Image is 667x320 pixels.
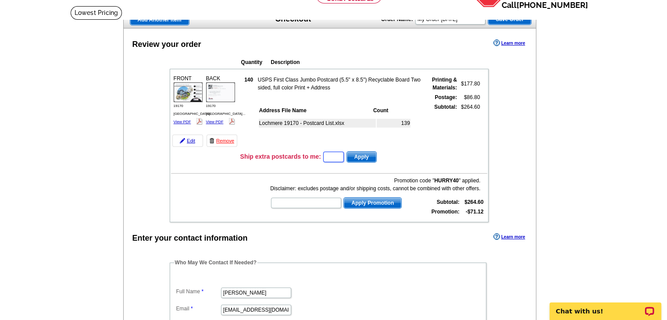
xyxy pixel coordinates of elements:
[435,94,457,100] strong: Postage:
[344,198,401,208] span: Apply Promotion
[434,178,459,184] b: HURRY40
[176,305,220,313] label: Email
[207,135,237,147] a: Remove
[502,0,588,10] span: Call
[270,177,480,192] div: Promotion code " " applied. Disclaimer: excludes postage and/or shipping costs, cannot be combine...
[241,58,270,67] th: Quantity
[259,119,376,128] td: Lochmere 19170 - Postcard List.xlsx
[172,135,203,147] a: Edit
[271,58,431,67] th: Description
[466,209,484,215] strong: -$71.12
[343,197,402,209] button: Apply Promotion
[458,103,480,148] td: $264.60
[174,82,203,102] img: small-thumb.jpg
[257,75,423,92] td: USPS First Class Jumbo Postcard (5.5" x 8.5") Recyclable Board Two sided, full color Print + Address
[205,73,236,127] div: BACK
[206,120,224,124] a: View PDF
[240,153,321,160] h3: Ship extra postcards to me:
[464,199,483,205] strong: $264.60
[132,39,201,50] div: Review your order
[244,77,253,83] strong: 140
[517,0,588,10] a: [PHONE_NUMBER]
[373,106,410,115] th: Count
[206,104,246,116] span: 19170 [GEOGRAPHIC_DATA]...
[432,77,457,91] strong: Printing & Materials:
[228,118,235,124] img: pdf_logo.png
[206,82,235,102] img: small-thumb.jpg
[544,292,667,320] iframe: LiveChat chat widget
[174,104,213,116] span: 19170 [GEOGRAPHIC_DATA]...
[346,151,377,163] button: Apply
[259,106,372,115] th: Address File Name
[132,232,248,244] div: Enter your contact information
[174,120,191,124] a: View PDF
[130,14,189,25] span: Add Another Item
[432,209,460,215] strong: Promotion:
[377,119,410,128] td: 139
[434,104,457,110] strong: Subtotal:
[209,138,214,143] img: trashcan-icon.gif
[180,138,185,143] img: pencil-icon.gif
[458,75,480,92] td: $177.80
[458,93,480,102] td: $86.80
[437,199,460,205] strong: Subtotal:
[493,233,525,240] a: Learn more
[174,259,257,267] legend: Who May We Contact If Needed?
[493,39,525,46] a: Learn more
[130,14,189,25] a: Add Another Item
[176,288,220,295] label: Full Name
[172,73,204,127] div: FRONT
[347,152,376,162] span: Apply
[196,118,203,124] img: pdf_logo.png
